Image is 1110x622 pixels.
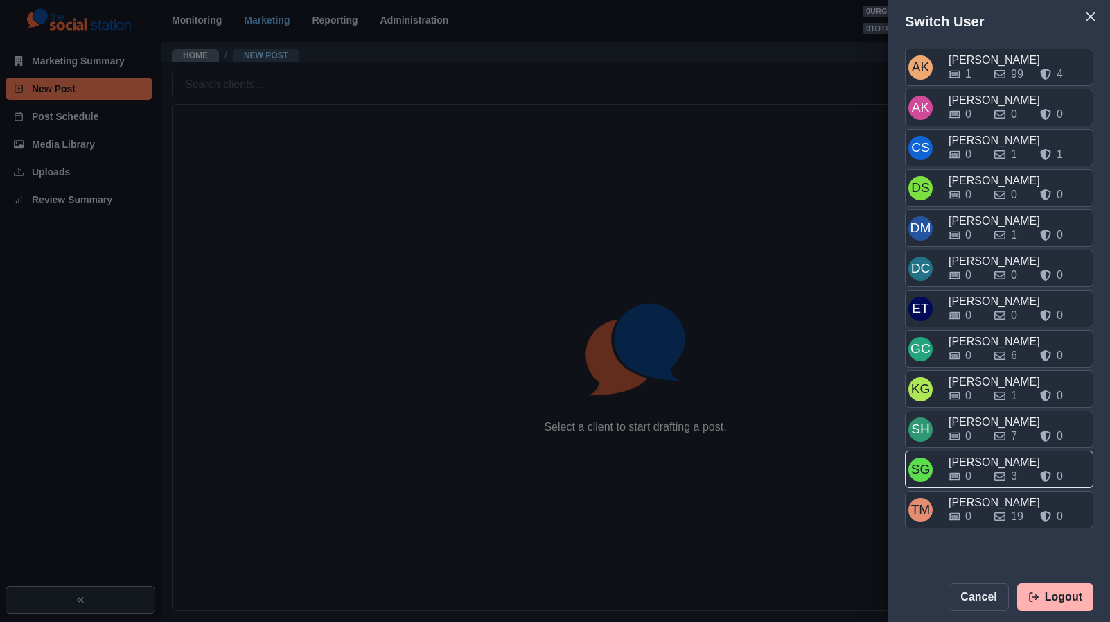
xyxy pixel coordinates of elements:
[1080,6,1102,28] button: Close
[965,388,971,404] div: 0
[910,211,931,245] div: Darwin Manalo
[965,428,971,444] div: 0
[911,171,930,205] div: Dakota Saunders
[1011,146,1017,163] div: 1
[1057,347,1063,364] div: 0
[1057,106,1063,123] div: 0
[912,91,930,124] div: Alicia Kalogeropoulos
[949,132,1090,149] div: [PERSON_NAME]
[1011,347,1017,364] div: 6
[1057,388,1063,404] div: 0
[1057,508,1063,525] div: 0
[1011,307,1017,324] div: 0
[1057,227,1063,243] div: 0
[949,334,1090,350] div: [PERSON_NAME]
[912,51,930,84] div: Alex Kalogeropoulos
[911,413,930,446] div: Sara Haas
[949,414,1090,431] div: [PERSON_NAME]
[949,293,1090,310] div: [PERSON_NAME]
[949,253,1090,270] div: [PERSON_NAME]
[965,267,971,284] div: 0
[949,494,1090,511] div: [PERSON_NAME]
[949,173,1090,189] div: [PERSON_NAME]
[965,227,971,243] div: 0
[965,146,971,163] div: 0
[1011,187,1017,203] div: 0
[911,131,930,164] div: Crizalyn Servida
[965,307,971,324] div: 0
[1011,227,1017,243] div: 1
[911,372,931,406] div: Katrina Gallardo
[965,106,971,123] div: 0
[1057,468,1063,485] div: 0
[912,292,929,325] div: Emily Tanedo
[949,52,1090,69] div: [PERSON_NAME]
[1057,146,1063,163] div: 1
[1057,267,1063,284] div: 0
[965,468,971,485] div: 0
[1011,428,1017,444] div: 7
[965,347,971,364] div: 0
[1017,583,1093,611] button: Logout
[1011,66,1023,83] div: 99
[1011,468,1017,485] div: 3
[949,374,1090,390] div: [PERSON_NAME]
[911,252,931,285] div: David Colangelo
[1011,267,1017,284] div: 0
[1011,508,1023,525] div: 19
[1011,106,1017,123] div: 0
[949,454,1090,471] div: [PERSON_NAME]
[949,92,1090,109] div: [PERSON_NAME]
[965,508,971,525] div: 0
[965,187,971,203] div: 0
[911,453,931,486] div: Sarah Gleason
[1057,66,1063,83] div: 4
[1057,307,1063,324] div: 0
[910,332,931,365] div: Gizelle Carlos
[1011,388,1017,404] div: 1
[1057,428,1063,444] div: 0
[911,493,931,526] div: Tony Manalo
[965,66,971,83] div: 1
[1057,187,1063,203] div: 0
[949,213,1090,230] div: [PERSON_NAME]
[949,583,1008,611] button: Cancel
